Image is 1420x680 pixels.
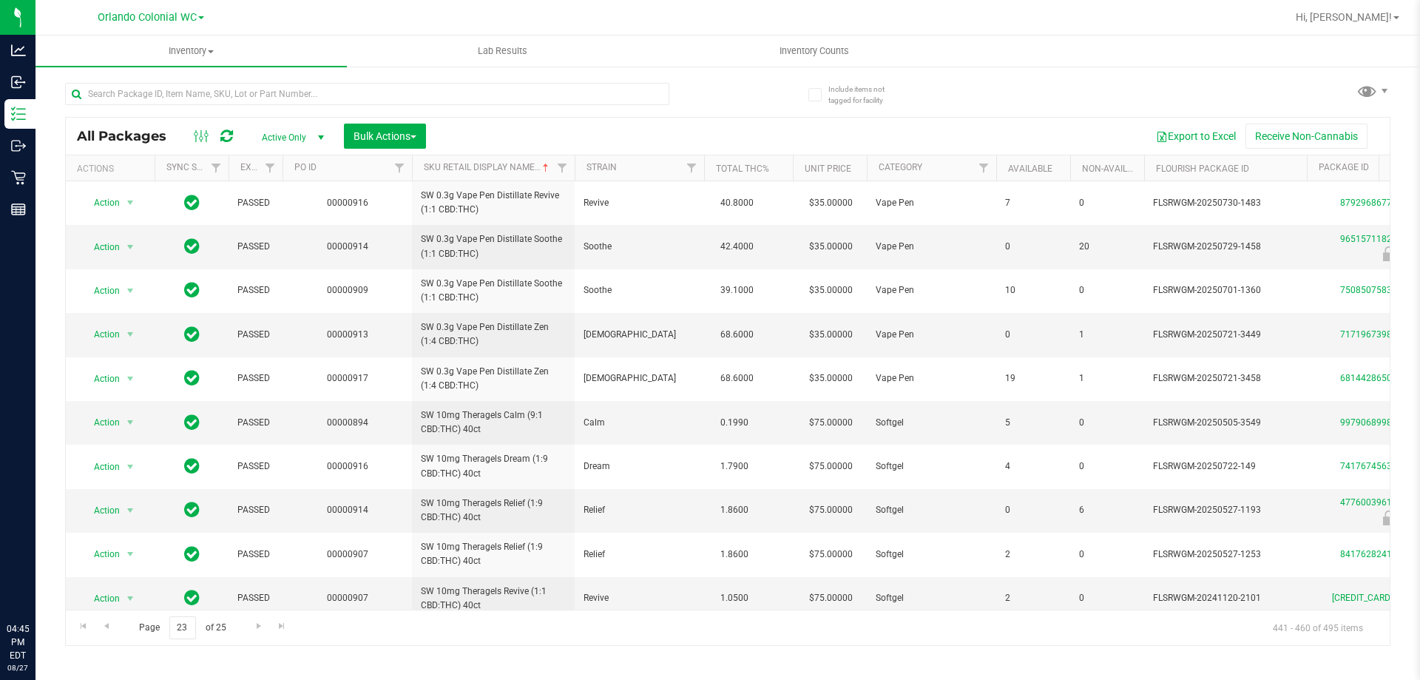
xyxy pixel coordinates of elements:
span: SW 10mg Theragels Relief (1:9 CBD:THC) 40ct [421,540,566,568]
inline-svg: Retail [11,170,26,185]
span: 1.7900 [713,456,756,477]
a: 00000907 [327,593,368,603]
button: Receive Non-Cannabis [1245,124,1367,149]
span: Bulk Actions [354,130,416,142]
span: In Sync [184,456,200,477]
span: PASSED [237,240,274,254]
span: FLSRWGM-20241120-2101 [1153,591,1298,605]
span: Vape Pen [876,371,987,386]
span: FLSRWGM-20250729-1458 [1153,240,1298,254]
span: PASSED [237,503,274,517]
span: Vape Pen [876,196,987,210]
span: SW 10mg Theragels Dream (1:9 CBD:THC) 40ct [421,452,566,480]
a: 00000914 [327,241,368,252]
a: Inventory [35,36,347,67]
span: PASSED [237,283,274,297]
span: FLSRWGM-20250527-1193 [1153,503,1298,517]
a: Go to the previous page [95,616,117,636]
span: select [121,237,140,257]
span: $75.00000 [802,456,860,477]
span: SW 0.3g Vape Pen Distillate Soothe (1:1 CBD:THC) [421,277,566,305]
span: In Sync [184,588,200,608]
span: 40.8000 [713,192,761,214]
span: 19 [1005,371,1061,386]
span: Action [81,368,121,389]
span: 1.8600 [713,544,756,565]
span: 42.4000 [713,236,761,257]
span: FLSRWGM-20250701-1360 [1153,283,1298,297]
a: SKU Retail Display Name [424,162,552,172]
span: Inventory [35,44,347,58]
span: 1.8600 [713,499,756,521]
inline-svg: Analytics [11,43,26,58]
a: 00000907 [327,549,368,559]
span: Action [81,280,121,301]
p: 04:45 PM EDT [7,622,29,662]
input: 23 [169,616,196,639]
span: Action [81,457,121,477]
a: Go to the first page [72,616,94,636]
span: In Sync [184,324,200,345]
span: Relief [584,503,695,517]
a: Filter [204,155,229,181]
span: 68.6000 [713,324,761,346]
span: Calm [584,416,695,430]
span: PASSED [237,416,274,430]
span: Lab Results [458,44,547,58]
span: select [121,280,140,301]
span: Action [81,237,121,257]
a: Filter [388,155,412,181]
a: Flourish Package ID [1156,164,1249,174]
span: [DEMOGRAPHIC_DATA] [584,328,695,342]
span: 0 [1005,328,1061,342]
span: 0.1990 [713,412,756,434]
span: FLSRWGM-20250721-3449 [1153,328,1298,342]
span: 6 [1079,503,1135,517]
button: Export to Excel [1146,124,1245,149]
a: Package ID [1319,162,1369,172]
span: $35.00000 [802,236,860,257]
span: Vape Pen [876,328,987,342]
a: Filter [258,155,283,181]
span: Action [81,192,121,213]
a: Category [879,162,922,172]
span: Action [81,324,121,345]
a: Available [1008,164,1052,174]
span: $35.00000 [802,368,860,389]
span: Softgel [876,548,987,562]
span: Soothe [584,240,695,254]
span: In Sync [184,368,200,388]
span: In Sync [184,280,200,300]
span: select [121,324,140,345]
span: 0 [1079,416,1135,430]
a: 00000894 [327,417,368,428]
span: 10 [1005,283,1061,297]
span: FLSRWGM-20250527-1253 [1153,548,1298,562]
span: [DEMOGRAPHIC_DATA] [584,371,695,386]
a: 00000917 [327,373,368,383]
span: Softgel [876,416,987,430]
span: 0 [1079,283,1135,297]
span: select [121,412,140,433]
span: PASSED [237,196,274,210]
span: select [121,588,140,609]
a: 00000909 [327,285,368,295]
inline-svg: Reports [11,202,26,217]
span: Relief [584,548,695,562]
span: 39.1000 [713,280,761,301]
span: In Sync [184,236,200,257]
span: select [121,192,140,213]
a: PO ID [294,162,317,172]
span: 0 [1079,591,1135,605]
span: Action [81,412,121,433]
span: select [121,544,140,565]
span: SW 10mg Theragels Relief (1:9 CBD:THC) 40ct [421,496,566,525]
span: select [121,368,140,389]
span: 1 [1079,328,1135,342]
span: $75.00000 [802,544,860,565]
a: 00000913 [327,329,368,340]
span: FLSRWGM-20250721-3458 [1153,371,1298,386]
span: select [121,500,140,521]
span: Dream [584,459,695,474]
a: Go to the last page [271,616,293,636]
